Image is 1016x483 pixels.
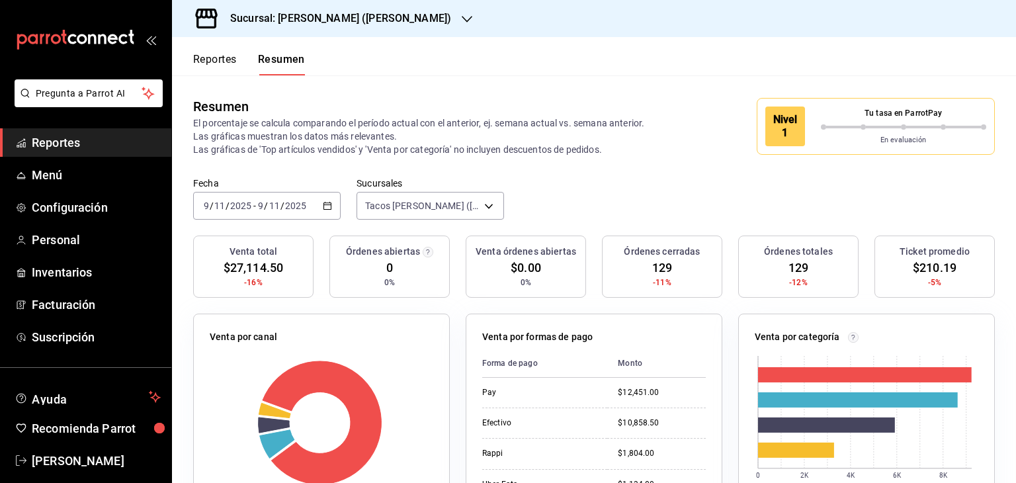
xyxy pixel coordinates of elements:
[357,179,504,188] label: Sucursales
[765,107,805,146] div: Nivel 1
[269,200,280,211] input: --
[32,198,161,216] span: Configuración
[928,277,941,288] span: -5%
[203,200,210,211] input: --
[257,200,264,211] input: --
[800,472,809,479] text: 2K
[230,200,252,211] input: ----
[653,277,671,288] span: -11%
[258,53,305,75] button: Resumen
[756,472,760,479] text: 0
[32,231,161,249] span: Personal
[900,245,970,259] h3: Ticket promedio
[482,330,593,344] p: Venta por formas de pago
[618,387,706,398] div: $12,451.00
[847,472,855,479] text: 4K
[230,245,277,259] h3: Venta total
[913,259,956,277] span: $210.19
[32,389,144,405] span: Ayuda
[939,472,948,479] text: 8K
[210,330,277,344] p: Venta por canal
[253,200,256,211] span: -
[482,417,597,429] div: Efectivo
[15,79,163,107] button: Pregunta a Parrot AI
[652,259,672,277] span: 129
[607,349,706,378] th: Monto
[193,53,237,75] button: Reportes
[9,96,163,110] a: Pregunta a Parrot AI
[36,87,142,101] span: Pregunta a Parrot AI
[482,349,607,378] th: Forma de pago
[32,134,161,152] span: Reportes
[755,330,840,344] p: Venta por categoría
[220,11,451,26] h3: Sucursal: [PERSON_NAME] ([PERSON_NAME])
[193,53,305,75] div: navigation tabs
[193,179,341,188] label: Fecha
[384,277,395,288] span: 0%
[214,200,226,211] input: --
[32,263,161,281] span: Inventarios
[32,166,161,184] span: Menú
[32,296,161,314] span: Facturación
[788,259,808,277] span: 129
[618,448,706,459] div: $1,804.00
[482,387,597,398] div: Pay
[224,259,283,277] span: $27,114.50
[893,472,902,479] text: 6K
[284,200,307,211] input: ----
[386,259,393,277] span: 0
[264,200,268,211] span: /
[764,245,833,259] h3: Órdenes totales
[821,135,987,146] p: En evaluación
[226,200,230,211] span: /
[482,448,597,459] div: Rappi
[618,417,706,429] div: $10,858.50
[521,277,531,288] span: 0%
[193,116,661,156] p: El porcentaje se calcula comparando el período actual con el anterior, ej. semana actual vs. sema...
[32,419,161,437] span: Recomienda Parrot
[511,259,541,277] span: $0.00
[476,245,576,259] h3: Venta órdenes abiertas
[32,452,161,470] span: [PERSON_NAME]
[624,245,700,259] h3: Órdenes cerradas
[365,199,480,212] span: Tacos [PERSON_NAME] ([PERSON_NAME])
[193,97,249,116] div: Resumen
[346,245,420,259] h3: Órdenes abiertas
[210,200,214,211] span: /
[789,277,808,288] span: -12%
[280,200,284,211] span: /
[821,107,987,119] p: Tu tasa en ParrotPay
[146,34,156,45] button: open_drawer_menu
[32,328,161,346] span: Suscripción
[244,277,263,288] span: -16%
